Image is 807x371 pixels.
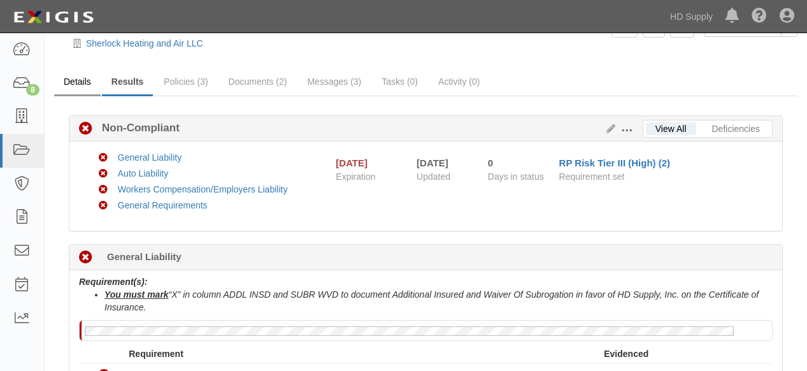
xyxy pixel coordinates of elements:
[752,9,767,24] i: Help Center - Complianz
[336,170,407,183] span: Expiration
[86,38,203,48] a: Sherlock Heating and Air LLC
[99,170,108,178] i: Non-Compliant
[372,69,427,94] a: Tasks (0)
[104,289,759,312] i: “X” in column ADDL INSD and SUBR WVD to document Additional Insured and Waiver Of Subrogation in ...
[118,152,182,163] a: General Liability
[54,69,101,96] a: Details
[102,69,154,96] a: Results
[559,171,625,182] span: Requirement set
[118,168,168,178] a: Auto Liability
[703,122,769,135] a: Deficiencies
[215,20,231,33] i: 1 scheduled workflow
[92,120,180,136] b: Non-Compliant
[429,69,489,94] a: Activity (0)
[417,171,450,182] span: Updated
[154,69,217,94] a: Policies (3)
[336,156,368,170] div: [DATE]
[417,156,469,170] div: [DATE]
[559,157,670,168] a: RP Risk Tier III (High) (2)
[104,289,169,300] u: You must mark
[219,69,297,94] a: Documents (2)
[99,185,108,194] i: Non-Compliant
[488,171,544,182] span: Days in status
[99,154,108,163] i: Non-Compliant
[10,6,97,29] img: logo-5460c22ac91f19d4615b14bd174203de0afe785f0fc80cf4dbbc73dc1793850b.png
[646,122,696,135] a: View All
[297,69,371,94] a: Messages (3)
[118,184,288,194] a: Workers Compensation/Employers Liability
[488,156,550,170] div: Since 08/11/2025
[79,251,92,265] i: Non-Compliant 0 days (since 08/11/2025)
[601,124,615,134] a: Edit Results
[604,349,648,359] strong: Evidenced
[118,200,208,210] a: General Requirements
[99,201,108,210] i: Non-Compliant
[79,122,92,136] i: Non-Compliant
[26,84,39,96] div: 8
[107,250,182,263] b: General Liability
[79,277,147,287] b: Requirement(s):
[129,349,183,359] strong: Requirement
[664,4,719,29] a: HD Supply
